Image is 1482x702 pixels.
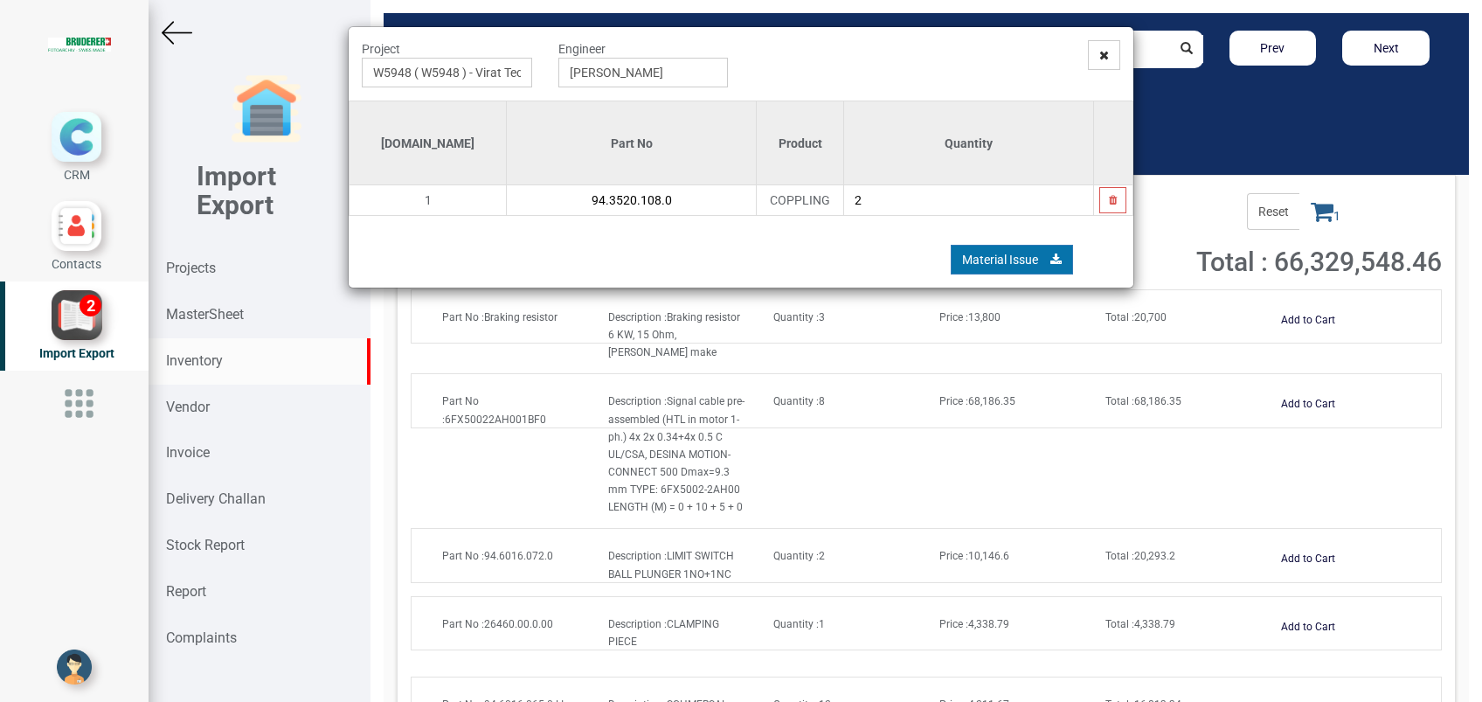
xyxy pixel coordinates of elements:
[350,101,507,185] th: [DOMAIN_NAME]
[349,40,545,87] div: Project
[545,40,742,87] div: Engineer
[507,101,757,185] th: Part No
[951,245,1073,275] a: Material Issue
[350,185,507,216] td: 1
[844,101,1094,185] th: Quantity
[757,185,844,216] td: COPPLING
[757,101,844,185] th: Product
